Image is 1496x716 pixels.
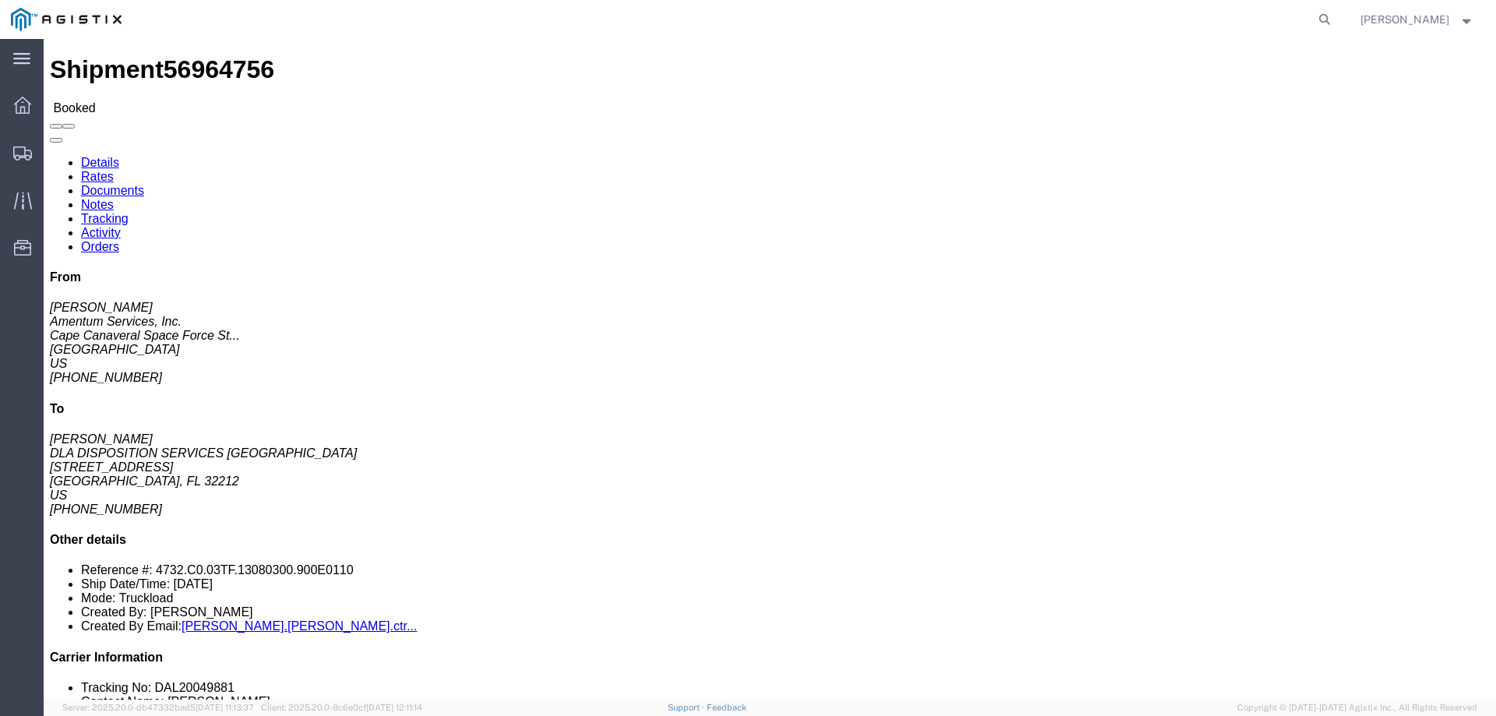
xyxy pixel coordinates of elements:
button: [PERSON_NAME] [1360,10,1475,29]
span: [DATE] 12:11:14 [366,703,422,712]
span: Client: 2025.20.0-8c6e0cf [261,703,422,712]
span: [DATE] 11:13:37 [196,703,254,712]
span: Cierra Brown [1360,11,1449,28]
img: logo [11,8,122,31]
iframe: FS Legacy Container [44,39,1496,700]
a: Feedback [707,703,746,712]
a: Support [668,703,707,712]
span: Copyright © [DATE]-[DATE] Agistix Inc., All Rights Reserved [1237,701,1477,714]
span: Server: 2025.20.0-db47332bad5 [62,703,254,712]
